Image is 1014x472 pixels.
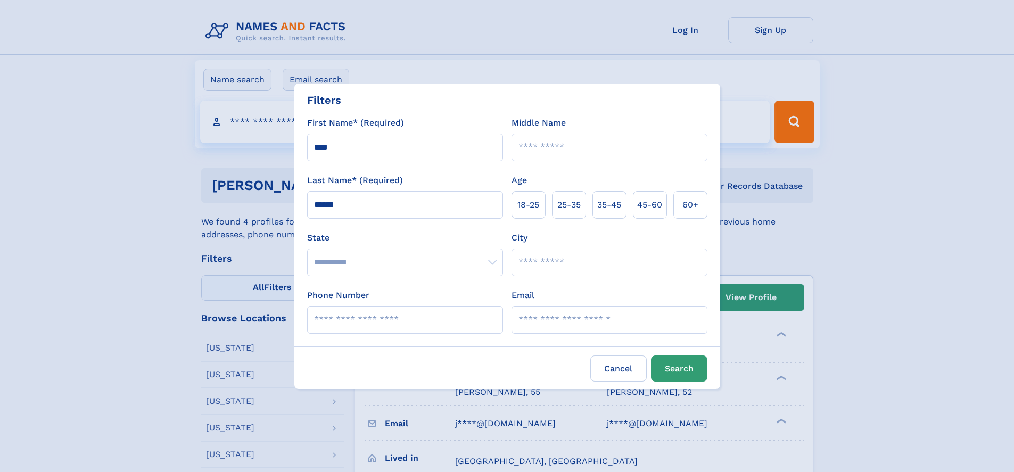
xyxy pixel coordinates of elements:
[512,174,527,187] label: Age
[651,355,707,382] button: Search
[512,231,527,244] label: City
[307,117,404,129] label: First Name* (Required)
[307,289,369,302] label: Phone Number
[637,198,662,211] span: 45‑60
[590,355,647,382] label: Cancel
[517,198,539,211] span: 18‑25
[307,92,341,108] div: Filters
[512,289,534,302] label: Email
[307,231,503,244] label: State
[512,117,566,129] label: Middle Name
[557,198,581,211] span: 25‑35
[307,174,403,187] label: Last Name* (Required)
[682,198,698,211] span: 60+
[597,198,621,211] span: 35‑45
